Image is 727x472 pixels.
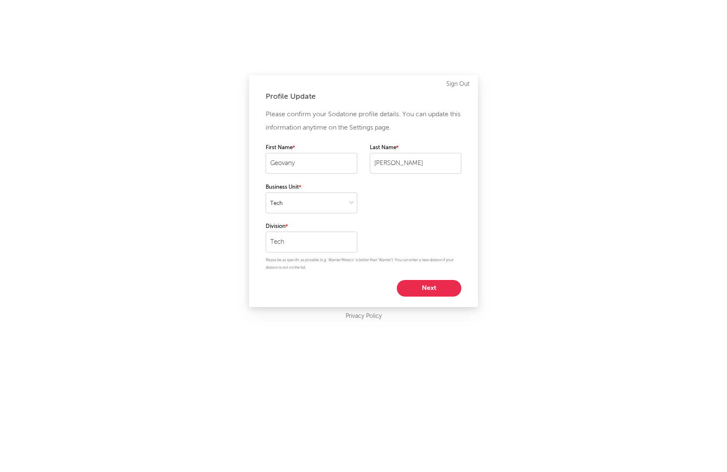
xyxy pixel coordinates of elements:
label: Business Unit [266,182,357,192]
label: Division [266,222,357,232]
input: Your last name [370,153,461,174]
label: Last Name [370,143,461,153]
p: Please confirm your Sodatone profile details. You can update this information anytime on the Sett... [266,108,461,135]
label: First Name [266,143,357,153]
p: Please be as specific as possible (e.g. 'Warner Mexico' is better than 'Warner'). You can enter a... [266,257,461,272]
input: Your division [266,232,357,252]
input: Your first name [266,153,357,174]
div: Profile Update [266,92,461,102]
a: Sign Out [446,79,470,89]
button: Next [397,280,461,297]
a: Privacy Policy [346,311,382,322]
